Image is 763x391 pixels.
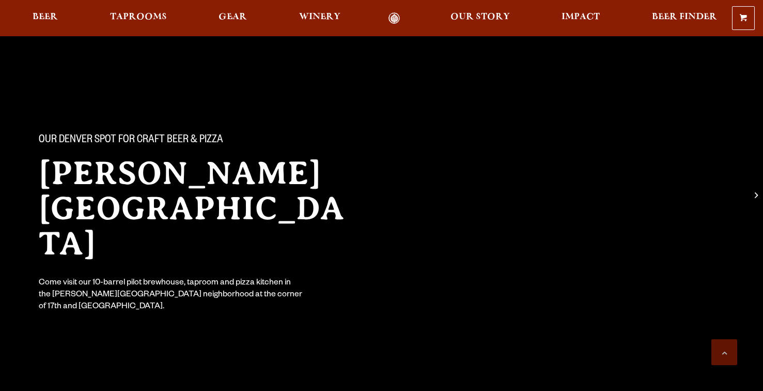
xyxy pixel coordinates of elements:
[450,13,510,21] span: Our Story
[652,13,717,21] span: Beer Finder
[26,12,65,24] a: Beer
[103,12,174,24] a: Taprooms
[645,12,724,24] a: Beer Finder
[555,12,606,24] a: Impact
[711,339,737,365] a: Scroll to top
[212,12,254,24] a: Gear
[292,12,347,24] a: Winery
[39,278,303,313] div: Come visit our 10-barrel pilot brewhouse, taproom and pizza kitchen in the [PERSON_NAME][GEOGRAPH...
[562,13,600,21] span: Impact
[444,12,517,24] a: Our Story
[39,134,223,147] span: Our Denver spot for craft beer & pizza
[219,13,247,21] span: Gear
[299,13,340,21] span: Winery
[39,156,361,261] h2: [PERSON_NAME][GEOGRAPHIC_DATA]
[33,13,58,21] span: Beer
[375,12,413,24] a: Odell Home
[110,13,167,21] span: Taprooms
